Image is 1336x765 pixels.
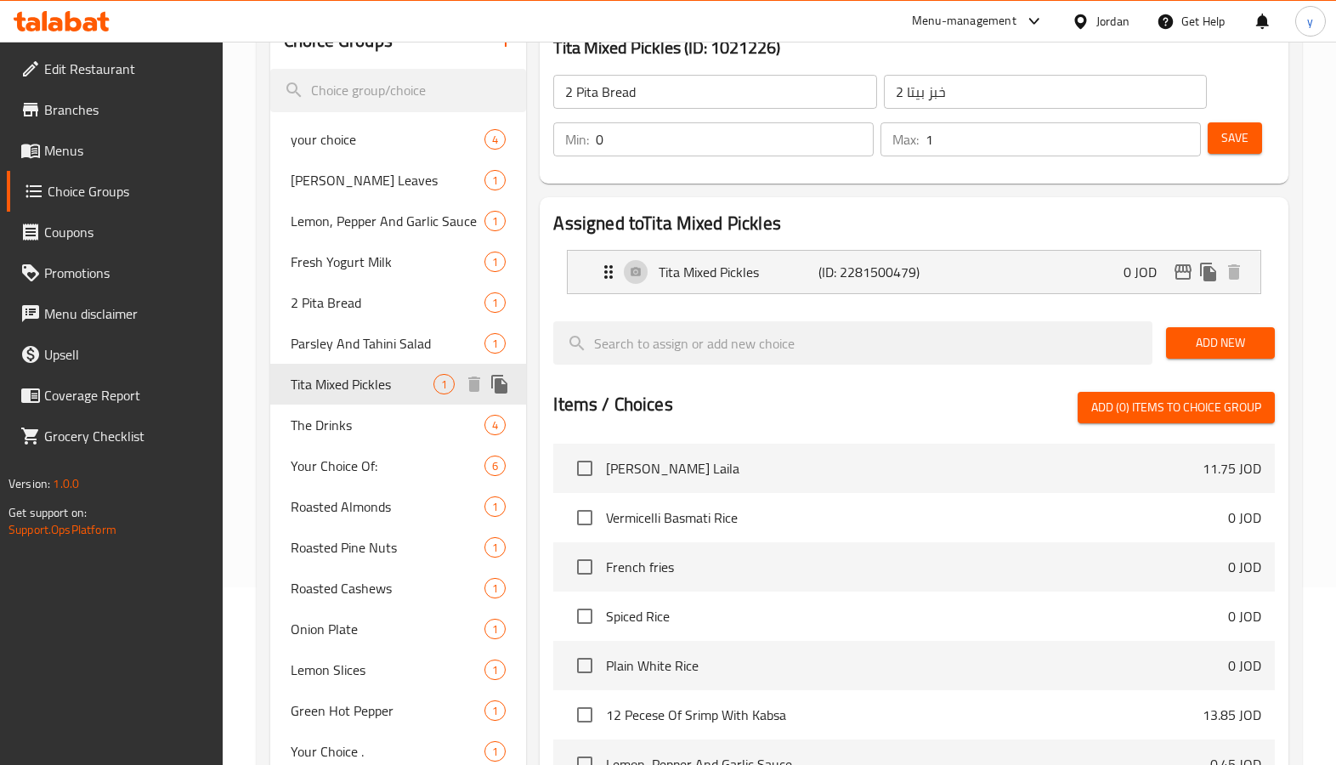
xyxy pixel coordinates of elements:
[565,129,589,150] p: Min:
[484,660,506,680] div: Choices
[270,690,526,731] div: Green Hot Pepper1
[7,130,224,171] a: Menus
[1221,259,1247,285] button: delete
[7,212,224,252] a: Coupons
[291,619,484,639] span: Onion Plate
[7,252,224,293] a: Promotions
[485,295,505,311] span: 1
[484,741,506,762] div: Choices
[606,557,1227,577] span: French fries
[484,578,506,598] div: Choices
[484,129,506,150] div: Choices
[485,581,505,597] span: 1
[8,518,116,541] a: Support.OpsPlatform
[484,170,506,190] div: Choices
[553,321,1152,365] input: search
[291,170,484,190] span: [PERSON_NAME] Leaves
[567,598,603,634] span: Select choice
[567,450,603,486] span: Select choice
[7,171,224,212] a: Choice Groups
[291,660,484,680] span: Lemon Slices
[1091,397,1261,418] span: Add (0) items to choice group
[270,323,526,364] div: Parsley And Tahini Salad1
[1196,259,1221,285] button: duplicate
[291,252,484,272] span: Fresh Yogurt Milk
[487,371,512,397] button: duplicate
[1170,259,1196,285] button: edit
[1203,705,1261,725] p: 13.85 JOD
[53,473,79,495] span: 1.0.0
[291,496,484,517] span: Roasted Almonds
[606,655,1227,676] span: Plain White Rice
[485,254,505,270] span: 1
[270,241,526,282] div: Fresh Yogurt Milk1
[484,537,506,558] div: Choices
[8,501,87,524] span: Get support on:
[1228,557,1261,577] p: 0 JOD
[553,211,1274,236] h2: Assigned to Tita Mixed Pickles
[567,697,603,733] span: Select choice
[48,181,210,201] span: Choice Groups
[291,333,484,354] span: Parsley And Tahini Salad
[291,456,484,476] span: Your Choice Of:
[291,374,433,394] span: Tita Mixed Pickles
[270,405,526,445] div: The Drinks4
[1203,458,1261,479] p: 11.75 JOD
[291,415,484,435] span: The Drinks
[485,703,505,719] span: 1
[434,377,454,393] span: 1
[270,649,526,690] div: Lemon Slices1
[291,129,484,150] span: your choice
[7,89,224,130] a: Branches
[8,473,50,495] span: Version:
[270,609,526,649] div: Onion Plate1
[606,606,1227,626] span: Spiced Rice
[567,648,603,683] span: Select choice
[270,201,526,241] div: Lemon, Pepper And Garlic Sauce1
[485,499,505,515] span: 1
[567,500,603,535] span: Select choice
[485,417,505,433] span: 4
[485,744,505,760] span: 1
[291,741,484,762] span: Your Choice .
[553,34,1274,61] h3: Tita Mixed Pickles (ID: 1021226)
[1208,122,1262,154] button: Save
[553,392,672,417] h2: Items / Choices
[7,293,224,334] a: Menu disclaimer
[270,486,526,527] div: Roasted Almonds1
[1221,127,1248,149] span: Save
[44,59,210,79] span: Edit Restaurant
[484,496,506,517] div: Choices
[484,456,506,476] div: Choices
[484,619,506,639] div: Choices
[1096,12,1129,31] div: Jordan
[1166,327,1275,359] button: Add New
[485,336,505,352] span: 1
[912,11,1016,31] div: Menu-management
[1228,507,1261,528] p: 0 JOD
[1228,655,1261,676] p: 0 JOD
[291,537,484,558] span: Roasted Pine Nuts
[485,621,505,637] span: 1
[485,173,505,189] span: 1
[553,243,1274,301] li: Expand
[291,578,484,598] span: Roasted Cashews
[270,527,526,568] div: Roasted Pine Nuts1
[485,540,505,556] span: 1
[291,700,484,721] span: Green Hot Pepper
[270,69,526,112] input: search
[485,213,505,229] span: 1
[484,252,506,272] div: Choices
[7,334,224,375] a: Upsell
[606,705,1202,725] span: 12 Pecese Of Srimp With Kabsa
[484,415,506,435] div: Choices
[485,132,505,148] span: 4
[567,549,603,585] span: Select choice
[892,129,919,150] p: Max:
[568,251,1260,293] div: Expand
[44,263,210,283] span: Promotions
[291,211,484,231] span: Lemon, Pepper And Garlic Sauce
[44,140,210,161] span: Menus
[484,292,506,313] div: Choices
[1307,12,1313,31] span: y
